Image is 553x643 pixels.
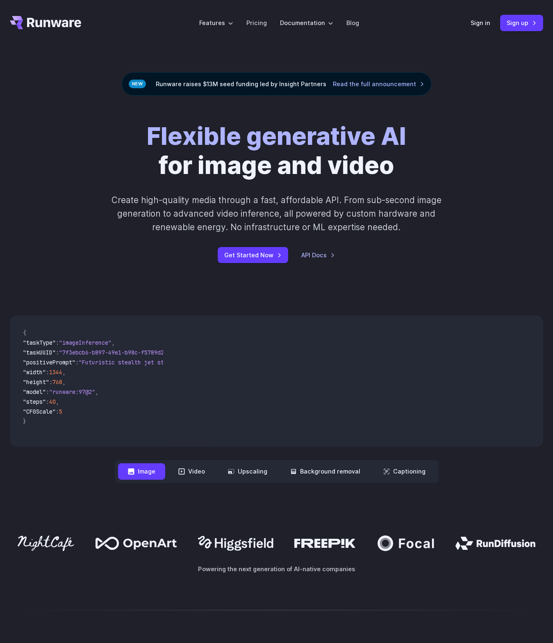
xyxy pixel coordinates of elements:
[280,18,333,27] label: Documentation
[23,378,49,386] span: "height"
[49,388,95,396] span: "runware:97@2"
[23,339,56,346] span: "taskType"
[56,349,59,356] span: :
[23,368,46,376] span: "width"
[23,388,46,396] span: "model"
[10,564,543,574] p: Powering the next generation of AI-native companies
[301,250,335,260] a: API Docs
[49,368,62,376] span: 1344
[95,388,98,396] span: ,
[218,247,288,263] a: Get Started Now
[333,79,424,89] a: Read the full announcement
[500,15,543,31] a: Sign up
[373,463,435,479] button: Captioning
[23,398,46,405] span: "steps"
[346,18,359,27] a: Blog
[118,463,165,479] button: Image
[471,18,490,27] a: Sign in
[52,378,62,386] span: 768
[59,349,184,356] span: "7f3ebcb6-b897-49e1-b98c-f5789d2d40d7"
[122,72,431,96] div: Runware raises $13M seed funding led by Insight Partners
[246,18,267,27] a: Pricing
[79,359,377,366] span: "Futuristic stealth jet streaking through a neon-lit cityscape with glowing purple exhaust"
[23,359,75,366] span: "positivePrompt"
[106,193,447,234] p: Create high-quality media through a fast, affordable API. From sub-second image generation to adv...
[23,329,26,336] span: {
[75,359,79,366] span: :
[46,388,49,396] span: :
[199,18,233,27] label: Features
[46,398,49,405] span: :
[62,368,66,376] span: ,
[112,339,115,346] span: ,
[147,121,406,151] strong: Flexible generative AI
[280,463,370,479] button: Background removal
[56,339,59,346] span: :
[147,122,406,180] h1: for image and video
[49,378,52,386] span: :
[10,16,81,29] a: Go to /
[46,368,49,376] span: :
[49,398,56,405] span: 40
[168,463,215,479] button: Video
[62,378,66,386] span: ,
[56,398,59,405] span: ,
[56,408,59,415] span: :
[59,408,62,415] span: 5
[218,463,277,479] button: Upscaling
[23,408,56,415] span: "CFGScale"
[59,339,112,346] span: "imageInference"
[23,418,26,425] span: }
[23,349,56,356] span: "taskUUID"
